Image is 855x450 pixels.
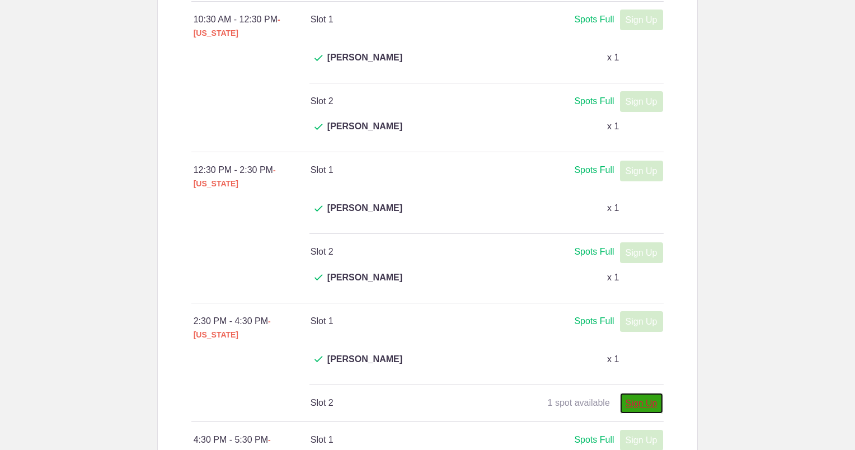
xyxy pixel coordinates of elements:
[607,271,619,284] p: x 1
[311,433,486,447] h4: Slot 1
[314,356,323,363] img: Check dark green
[314,55,323,62] img: Check dark green
[574,13,614,27] div: Spots Full
[574,95,614,109] div: Spots Full
[314,124,323,130] img: Check dark green
[607,51,619,64] p: x 1
[574,315,614,329] div: Spots Full
[327,201,402,228] span: [PERSON_NAME]
[311,13,486,26] h4: Slot 1
[311,245,486,259] h4: Slot 2
[607,120,619,133] p: x 1
[574,245,614,259] div: Spots Full
[574,163,614,177] div: Spots Full
[607,353,619,366] p: x 1
[311,315,486,328] h4: Slot 1
[194,315,311,341] div: 2:30 PM - 4:30 PM
[311,163,486,177] h4: Slot 1
[194,13,311,40] div: 10:30 AM - 12:30 PM
[574,433,614,447] div: Spots Full
[314,274,323,281] img: Check dark green
[311,95,486,108] h4: Slot 2
[327,120,402,147] span: [PERSON_NAME]
[607,201,619,215] p: x 1
[548,398,610,407] span: 1 spot available
[314,205,323,212] img: Check dark green
[194,163,311,190] div: 12:30 PM - 2:30 PM
[327,271,402,298] span: [PERSON_NAME]
[311,396,486,410] h4: Slot 2
[194,317,271,339] span: - [US_STATE]
[194,15,280,37] span: - [US_STATE]
[620,393,663,414] a: Sign Up
[194,166,276,188] span: - [US_STATE]
[327,51,402,78] span: [PERSON_NAME]
[327,353,402,379] span: [PERSON_NAME]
